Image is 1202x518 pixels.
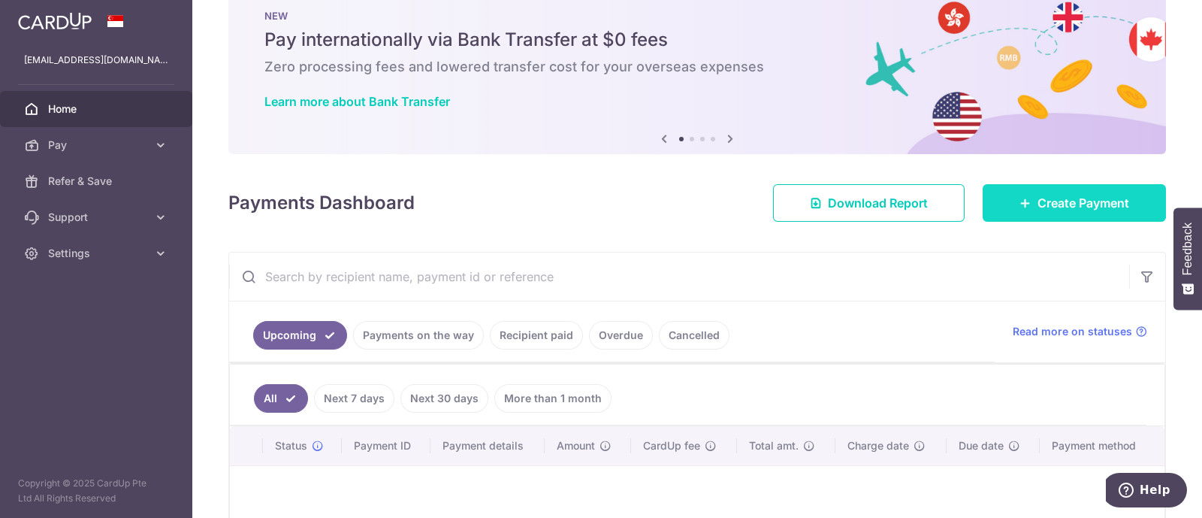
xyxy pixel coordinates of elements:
th: Payment method [1040,426,1164,465]
a: Learn more about Bank Transfer [264,94,450,109]
p: NEW [264,10,1130,22]
span: Due date [959,438,1004,453]
span: Read more on statuses [1013,324,1132,339]
span: Settings [48,246,147,261]
p: [EMAIL_ADDRESS][DOMAIN_NAME] [24,53,168,68]
span: Amount [557,438,595,453]
span: Status [275,438,307,453]
span: Download Report [828,194,928,212]
a: All [254,384,308,413]
a: Next 30 days [400,384,488,413]
span: Charge date [847,438,909,453]
h4: Payments Dashboard [228,189,415,217]
button: Feedback - Show survey [1173,208,1202,310]
span: Support [48,210,147,225]
span: CardUp fee [643,438,700,453]
a: Cancelled [659,321,729,350]
h5: Pay internationally via Bank Transfer at $0 fees [264,28,1130,52]
span: Feedback [1181,223,1194,275]
a: Overdue [589,321,653,350]
th: Payment ID [342,426,430,465]
input: Search by recipient name, payment id or reference [229,253,1129,301]
a: Read more on statuses [1013,324,1147,339]
a: Create Payment [983,184,1166,222]
a: Next 7 days [314,384,394,413]
a: Download Report [773,184,965,222]
span: Create Payment [1037,194,1129,212]
span: Refer & Save [48,174,147,189]
a: Payments on the way [353,321,484,350]
span: Pay [48,138,147,153]
a: Upcoming [253,321,347,350]
img: CardUp [18,12,92,30]
iframe: Opens a widget where you can find more information [1106,473,1187,510]
a: Recipient paid [490,321,583,350]
th: Payment details [430,426,545,465]
span: Home [48,101,147,117]
a: More than 1 month [494,384,612,413]
span: Total amt. [749,438,799,453]
h6: Zero processing fees and lowered transfer cost for your overseas expenses [264,58,1130,76]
